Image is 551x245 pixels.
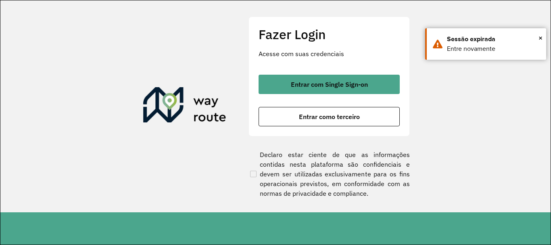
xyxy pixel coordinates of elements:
p: Acesse com suas credenciais [259,49,400,59]
span: × [538,32,543,44]
button: Close [538,32,543,44]
div: Entre novamente [447,44,540,54]
span: Entrar com Single Sign-on [291,81,368,88]
div: Sessão expirada [447,34,540,44]
img: Roteirizador AmbevTech [143,87,226,126]
span: Entrar como terceiro [299,113,360,120]
h2: Fazer Login [259,27,400,42]
label: Declaro estar ciente de que as informações contidas nesta plataforma são confidenciais e devem se... [248,150,410,198]
button: button [259,75,400,94]
button: button [259,107,400,126]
